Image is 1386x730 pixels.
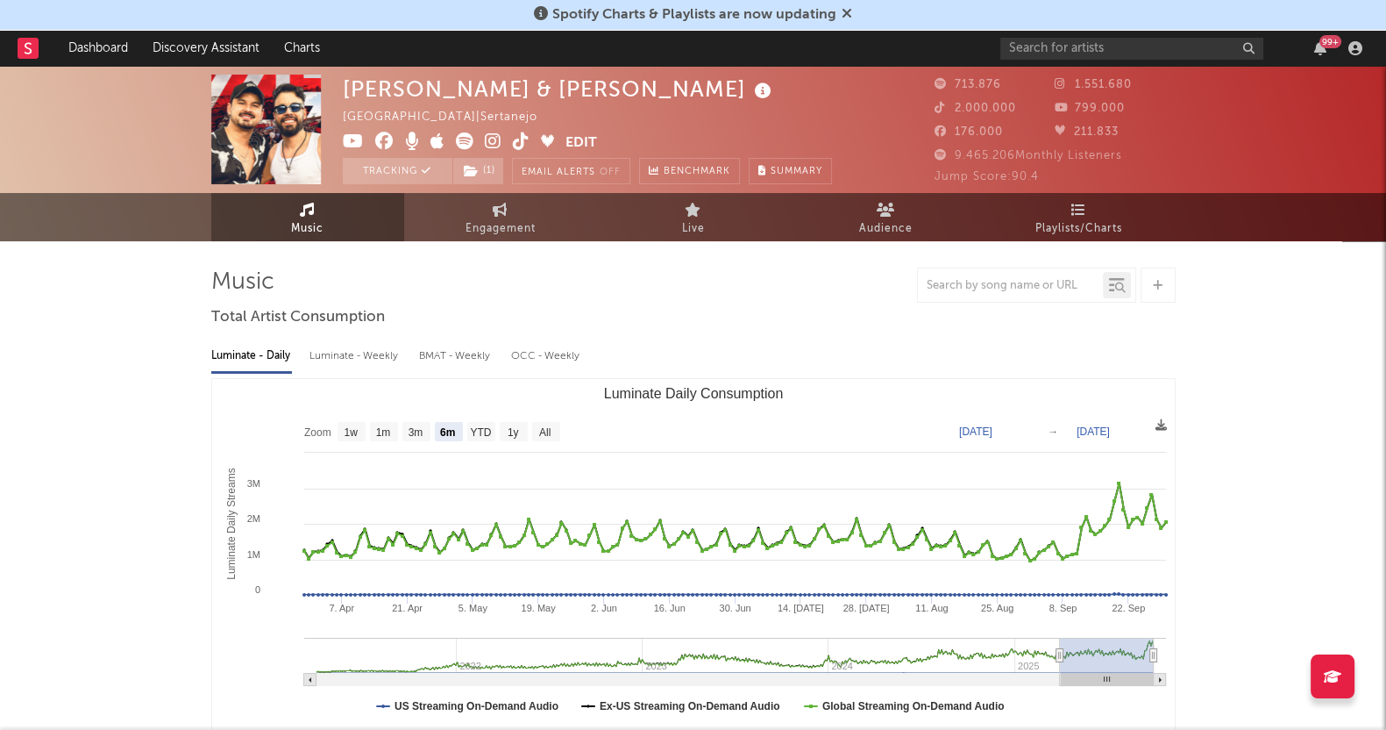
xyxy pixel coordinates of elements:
[981,603,1013,613] text: 25. Aug
[140,31,272,66] a: Discovery Assistant
[597,193,790,241] a: Live
[664,161,730,182] span: Benchmark
[935,103,1016,114] span: 2.000.000
[521,603,556,613] text: 19. May
[511,341,581,371] div: OCC - Weekly
[1112,603,1145,613] text: 22. Sep
[603,386,783,401] text: Luminate Daily Consumption
[1319,35,1341,48] div: 99 +
[590,603,616,613] text: 2. Jun
[56,31,140,66] a: Dashboard
[343,75,776,104] div: [PERSON_NAME] & [PERSON_NAME]
[777,603,823,613] text: 14. [DATE]
[394,700,558,712] text: US Streaming On-Demand Audio
[1055,103,1125,114] span: 799.000
[343,158,452,184] button: Tracking
[653,603,685,613] text: 16. Jun
[842,8,852,22] span: Dismiss
[639,158,740,184] a: Benchmark
[344,426,358,439] text: 1w
[682,218,705,240] span: Live
[842,603,889,613] text: 28. [DATE]
[935,150,1122,161] span: 9.465.206 Monthly Listeners
[599,700,779,712] text: Ex-US Streaming On-Demand Audio
[466,218,536,240] span: Engagement
[291,218,323,240] span: Music
[1055,126,1119,138] span: 211.833
[600,168,621,177] em: Off
[512,158,630,184] button: Email AlertsOff
[538,426,550,439] text: All
[935,126,1003,138] span: 176.000
[246,478,259,489] text: 3M
[212,379,1175,730] svg: Luminate Daily Consumption
[771,167,822,176] span: Summary
[507,426,518,439] text: 1y
[458,603,487,613] text: 5. May
[408,426,423,439] text: 3m
[821,700,1004,712] text: Global Streaming On-Demand Audio
[719,603,750,613] text: 30. Jun
[1077,426,1110,438] text: [DATE]
[1055,79,1132,90] span: 1.551.680
[304,426,331,439] text: Zoom
[1048,426,1058,438] text: →
[225,468,238,579] text: Luminate Daily Streams
[392,603,423,613] text: 21. Apr
[211,307,385,328] span: Total Artist Consumption
[404,193,597,241] a: Engagement
[211,341,292,371] div: Luminate - Daily
[790,193,983,241] a: Audience
[859,218,913,240] span: Audience
[470,426,491,439] text: YTD
[329,603,354,613] text: 7. Apr
[1048,603,1077,613] text: 8. Sep
[439,426,454,439] text: 6m
[375,426,390,439] text: 1m
[452,158,504,184] span: ( 1 )
[552,8,836,22] span: Spotify Charts & Playlists are now updating
[419,341,494,371] div: BMAT - Weekly
[246,513,259,524] text: 2M
[246,549,259,560] text: 1M
[749,158,832,184] button: Summary
[959,426,992,438] text: [DATE]
[254,584,259,595] text: 0
[1314,41,1326,55] button: 99+
[1000,38,1263,60] input: Search for artists
[983,193,1176,241] a: Playlists/Charts
[272,31,332,66] a: Charts
[565,132,597,154] button: Edit
[211,193,404,241] a: Music
[918,279,1103,293] input: Search by song name or URL
[309,341,402,371] div: Luminate - Weekly
[935,171,1039,182] span: Jump Score: 90.4
[935,79,1001,90] span: 713.876
[343,107,558,128] div: [GEOGRAPHIC_DATA] | Sertanejo
[453,158,503,184] button: (1)
[915,603,948,613] text: 11. Aug
[1035,218,1122,240] span: Playlists/Charts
